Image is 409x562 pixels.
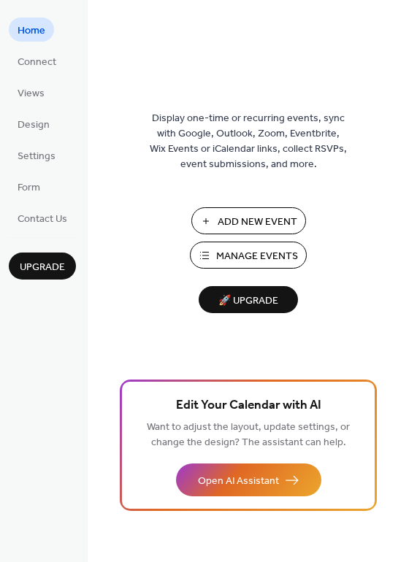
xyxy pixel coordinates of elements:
[176,396,321,416] span: Edit Your Calendar with AI
[176,463,321,496] button: Open AI Assistant
[18,118,50,133] span: Design
[9,253,76,280] button: Upgrade
[9,143,64,167] a: Settings
[150,111,347,172] span: Display one-time or recurring events, sync with Google, Outlook, Zoom, Eventbrite, Wix Events or ...
[147,417,350,453] span: Want to adjust the layout, update settings, or change the design? The assistant can help.
[18,55,56,70] span: Connect
[9,174,49,199] a: Form
[9,206,76,230] a: Contact Us
[18,86,45,101] span: Views
[18,149,56,164] span: Settings
[216,249,298,264] span: Manage Events
[9,49,65,73] a: Connect
[18,180,40,196] span: Form
[218,215,297,230] span: Add New Event
[190,242,307,269] button: Manage Events
[18,23,45,39] span: Home
[199,286,298,313] button: 🚀 Upgrade
[207,291,289,311] span: 🚀 Upgrade
[198,474,279,489] span: Open AI Assistant
[18,212,67,227] span: Contact Us
[9,112,58,136] a: Design
[191,207,306,234] button: Add New Event
[9,18,54,42] a: Home
[9,80,53,104] a: Views
[20,260,65,275] span: Upgrade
